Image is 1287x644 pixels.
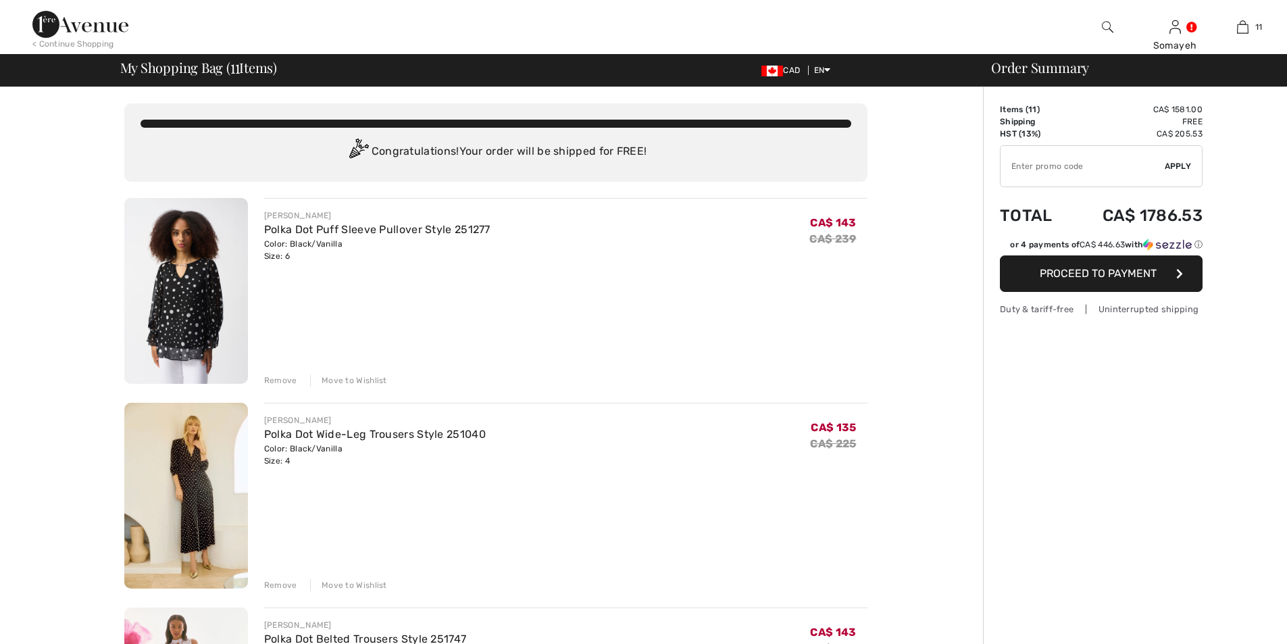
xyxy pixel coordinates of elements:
[141,139,851,166] div: Congratulations! Your order will be shipped for FREE!
[1069,103,1203,116] td: CA$ 1581.00
[761,66,783,76] img: Canadian Dollar
[1040,267,1157,280] span: Proceed to Payment
[310,374,387,387] div: Move to Wishlist
[345,139,372,166] img: Congratulation2.svg
[1028,105,1037,114] span: 11
[1001,146,1165,187] input: Promo code
[1000,116,1069,128] td: Shipping
[1000,103,1069,116] td: Items ( )
[810,626,856,639] span: CA$ 143
[811,421,856,434] span: CA$ 135
[1165,160,1192,172] span: Apply
[124,198,248,384] img: Polka Dot Puff Sleeve Pullover Style 251277
[1069,193,1203,239] td: CA$ 1786.53
[264,428,486,441] a: Polka Dot Wide-Leg Trousers Style 251040
[264,619,466,631] div: [PERSON_NAME]
[1069,128,1203,140] td: CA$ 205.53
[814,66,831,75] span: EN
[264,414,486,426] div: [PERSON_NAME]
[1000,128,1069,140] td: HST (13%)
[1169,20,1181,33] a: Sign In
[1237,19,1248,35] img: My Bag
[32,11,128,38] img: 1ère Avenue
[809,232,856,245] s: CA$ 239
[1142,39,1208,53] div: Somayeh
[975,61,1279,74] div: Order Summary
[264,209,490,222] div: [PERSON_NAME]
[1255,21,1263,33] span: 11
[1209,19,1276,35] a: 11
[1102,19,1113,35] img: search the website
[1143,239,1192,251] img: Sezzle
[264,443,486,467] div: Color: Black/Vanilla Size: 4
[1000,193,1069,239] td: Total
[1169,19,1181,35] img: My Info
[264,223,490,236] a: Polka Dot Puff Sleeve Pullover Style 251277
[1000,303,1203,316] div: Duty & tariff-free | Uninterrupted shipping
[264,238,490,262] div: Color: Black/Vanilla Size: 6
[810,437,856,450] s: CA$ 225
[32,38,114,50] div: < Continue Shopping
[1080,240,1125,249] span: CA$ 446.63
[1000,255,1203,292] button: Proceed to Payment
[1069,116,1203,128] td: Free
[761,66,805,75] span: CAD
[810,216,856,229] span: CA$ 143
[310,579,387,591] div: Move to Wishlist
[230,57,240,75] span: 11
[120,61,278,74] span: My Shopping Bag ( Items)
[264,579,297,591] div: Remove
[124,403,248,589] img: Polka Dot Wide-Leg Trousers Style 251040
[264,374,297,387] div: Remove
[1000,239,1203,255] div: or 4 payments ofCA$ 446.63withSezzle Click to learn more about Sezzle
[1010,239,1203,251] div: or 4 payments of with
